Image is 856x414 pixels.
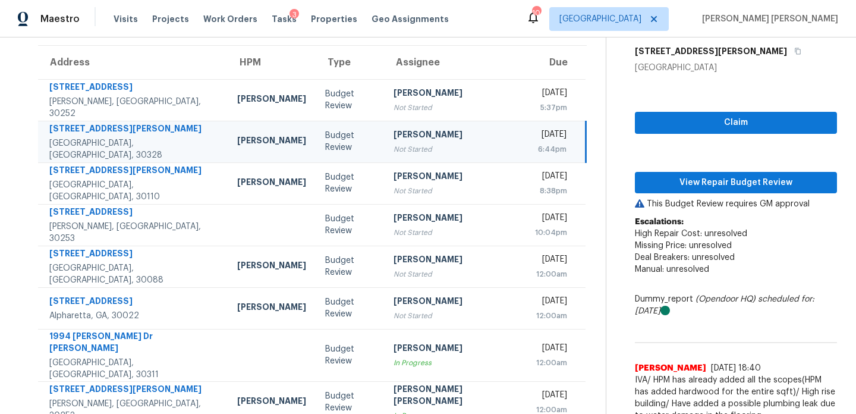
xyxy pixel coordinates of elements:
div: Budget Review [325,296,374,320]
span: [PERSON_NAME] [635,362,706,374]
div: 10:04pm [531,227,567,239]
span: Work Orders [203,13,257,25]
div: 1994 [PERSON_NAME] Dr [PERSON_NAME] [49,330,218,357]
div: [DATE] [531,170,567,185]
button: Copy Address [787,40,803,62]
th: Assignee [384,46,521,79]
button: Claim [635,112,837,134]
div: Alpharetta, GA, 30022 [49,310,218,322]
div: Budget Review [325,171,374,195]
p: This Budget Review requires GM approval [635,198,837,210]
div: Not Started [394,268,512,280]
div: [PERSON_NAME] [394,253,512,268]
div: [PERSON_NAME] [237,259,306,274]
span: Manual: unresolved [635,265,709,274]
b: Escalations: [635,218,684,226]
div: [PERSON_NAME] [394,342,512,357]
div: [PERSON_NAME], [GEOGRAPHIC_DATA], 30253 [49,221,218,244]
span: [GEOGRAPHIC_DATA] [559,13,641,25]
div: [STREET_ADDRESS] [49,81,218,96]
div: [PERSON_NAME] [237,395,306,410]
div: [DATE] [531,128,566,143]
div: [DATE] [531,253,567,268]
div: Budget Review [325,343,374,367]
span: Projects [152,13,189,25]
i: (Opendoor HQ) [695,295,756,303]
button: View Repair Budget Review [635,172,837,194]
div: [PERSON_NAME] [394,128,512,143]
span: Properties [311,13,357,25]
span: Geo Assignments [372,13,449,25]
div: [STREET_ADDRESS] [49,295,218,310]
span: High Repair Cost: unresolved [635,230,747,238]
div: Not Started [394,102,512,114]
i: scheduled for: [DATE] [635,295,814,315]
div: [PERSON_NAME] [237,134,306,149]
div: [PERSON_NAME] [237,93,306,108]
span: Claim [644,115,827,130]
div: [DATE] [531,295,567,310]
div: [GEOGRAPHIC_DATA], [GEOGRAPHIC_DATA], 30328 [49,137,218,161]
div: Not Started [394,227,512,239]
div: [PERSON_NAME], [GEOGRAPHIC_DATA], 30252 [49,96,218,120]
h5: [STREET_ADDRESS][PERSON_NAME] [635,45,787,57]
span: View Repair Budget Review [644,175,827,190]
span: Deal Breakers: unresolved [635,253,735,262]
div: 104 [532,7,540,19]
div: Budget Review [325,213,374,237]
th: HPM [228,46,316,79]
div: [STREET_ADDRESS] [49,247,218,262]
div: [PERSON_NAME] [394,87,512,102]
div: In Progress [394,357,512,369]
div: Not Started [394,310,512,322]
div: [GEOGRAPHIC_DATA] [635,62,837,74]
div: Budget Review [325,88,374,112]
div: [PERSON_NAME] [237,176,306,191]
div: Not Started [394,143,512,155]
span: Visits [114,13,138,25]
div: Budget Review [325,255,374,278]
div: [PERSON_NAME] [394,170,512,185]
span: [DATE] 18:40 [711,364,761,372]
th: Due [521,46,586,79]
div: 12:00am [531,310,567,322]
div: Dummy_report [635,293,837,317]
div: [PERSON_NAME] [394,212,512,227]
div: 8:38pm [531,185,567,197]
div: [DATE] [531,212,567,227]
div: [DATE] [531,389,567,404]
th: Address [38,46,228,79]
div: [STREET_ADDRESS][PERSON_NAME] [49,383,218,398]
div: [STREET_ADDRESS][PERSON_NAME] [49,164,218,179]
th: Type [316,46,384,79]
div: [PERSON_NAME] [394,295,512,310]
div: [GEOGRAPHIC_DATA], [GEOGRAPHIC_DATA], 30088 [49,262,218,286]
div: 3 [289,9,299,21]
div: 12:00am [531,268,567,280]
div: 12:00am [531,357,567,369]
div: [DATE] [531,342,567,357]
div: [PERSON_NAME] [237,301,306,316]
div: 5:37pm [531,102,567,114]
span: [PERSON_NAME] [PERSON_NAME] [697,13,838,25]
div: [DATE] [531,87,567,102]
div: [GEOGRAPHIC_DATA], [GEOGRAPHIC_DATA], 30311 [49,357,218,381]
div: [STREET_ADDRESS] [49,206,218,221]
div: Budget Review [325,130,374,153]
div: 6:44pm [531,143,566,155]
span: Tasks [272,15,297,23]
div: [PERSON_NAME] [PERSON_NAME] [394,383,512,410]
div: Budget Review [325,390,374,414]
div: Not Started [394,185,512,197]
div: [GEOGRAPHIC_DATA], [GEOGRAPHIC_DATA], 30110 [49,179,218,203]
span: Missing Price: unresolved [635,241,732,250]
span: Maestro [40,13,80,25]
div: [STREET_ADDRESS][PERSON_NAME] [49,123,218,137]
